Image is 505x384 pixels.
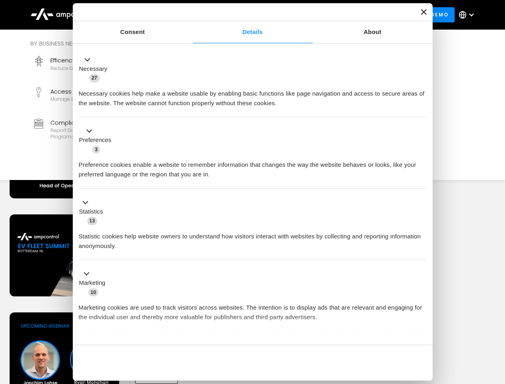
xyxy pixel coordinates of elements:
button: Preferences (3) [79,126,116,154]
span: 13 [87,217,98,225]
button: Okay [311,351,426,374]
label: Necessary [79,64,108,74]
button: Necessary (27) [79,55,112,83]
span: 10 [88,288,99,296]
a: Details [193,21,313,43]
button: Marketing (10) [79,269,110,297]
label: Marketing [79,278,106,288]
label: Statistics [79,207,103,216]
label: Preferences [79,136,112,145]
div: Preference cookies enable a website to remember information that changes the way the website beha... [79,154,427,179]
div: Marketing cookies are used to track visitors across websites. The intention is to display ads tha... [79,297,427,322]
span: 27 [89,74,100,82]
span: 2 [132,342,140,350]
a: About [313,21,433,43]
button: Statistics (13) [79,198,108,226]
div: Necessary cookies help make a website usable by enabling basic functions like page navigation and... [79,83,427,108]
button: Unclassified (2) [79,340,144,350]
div: Statistic cookies help website owners to understand how visitors interact with websites by collec... [79,226,427,251]
a: Consent [73,21,193,43]
button: Close banner [421,9,427,15]
span: 3 [92,146,100,154]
